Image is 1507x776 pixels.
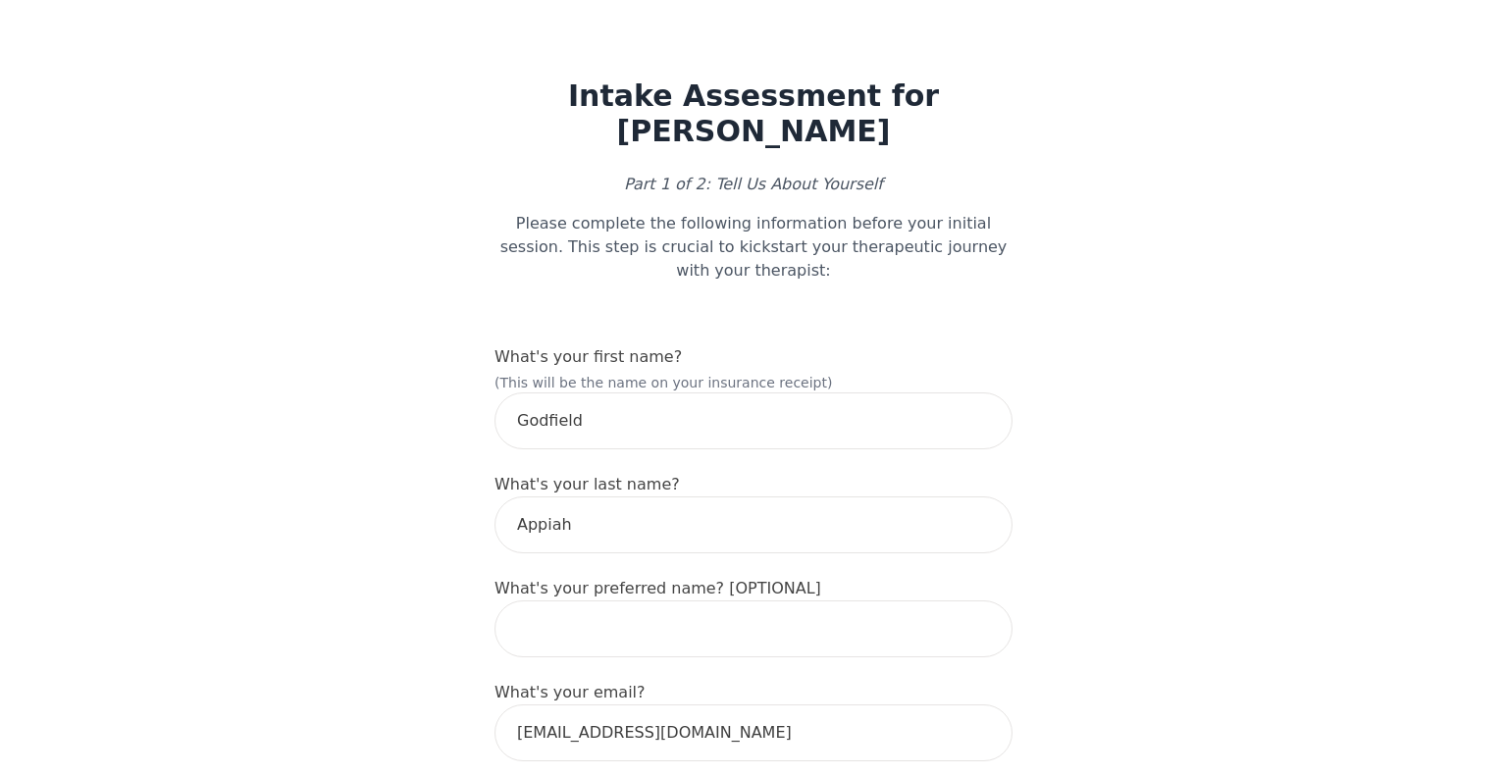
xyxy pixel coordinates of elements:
[494,373,1013,392] p: (This will be the name on your insurance receipt)
[494,579,821,597] label: What's your preferred name? [OPTIONAL]
[494,173,1013,196] p: Part 1 of 2: Tell Us About Yourself
[494,347,682,366] label: What's your first name?
[494,475,680,493] label: What's your last name?
[494,212,1013,283] p: Please complete the following information before your initial session. This step is crucial to ki...
[494,78,1013,149] h1: Intake Assessment for [PERSON_NAME]
[494,683,646,701] label: What's your email?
